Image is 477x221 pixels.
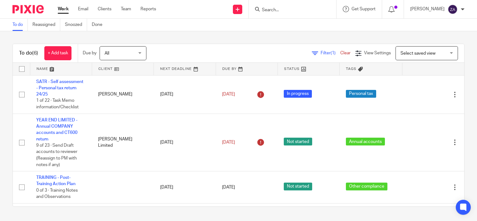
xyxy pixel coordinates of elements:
h1: To do [19,50,38,56]
a: TRAINING - Post-Training Action Plan [36,175,76,186]
td: [PERSON_NAME] [92,75,154,114]
span: Not started [284,183,312,190]
a: Work [58,6,69,12]
span: [DATE] [222,92,235,96]
a: Reports [140,6,156,12]
span: Get Support [352,7,376,11]
img: svg%3E [448,4,458,14]
span: Annual accounts [346,138,385,145]
span: Select saved view [401,51,435,56]
span: In progress [284,90,312,98]
img: Pixie [12,5,44,13]
span: [DATE] [222,140,235,145]
a: Done [92,19,107,31]
span: Other compliance [346,183,387,190]
span: (6) [32,51,38,56]
a: Clients [98,6,111,12]
a: To do [12,19,28,31]
span: [DATE] [222,185,235,189]
p: [PERSON_NAME] [410,6,445,12]
a: Email [78,6,88,12]
a: + Add task [44,46,71,60]
input: Search [261,7,317,13]
span: Personal tax [346,90,376,98]
span: 1 of 22 · Task Memo information/Checklist [36,99,79,110]
td: [PERSON_NAME] Limited [92,114,154,171]
td: [DATE] [154,171,216,204]
span: View Settings [364,51,391,55]
td: [DATE] [154,75,216,114]
span: Not started [284,138,312,145]
span: (1) [331,51,336,55]
span: Filter [321,51,340,55]
span: Tags [346,67,357,71]
a: Team [121,6,131,12]
a: Snoozed [65,19,87,31]
span: All [105,51,109,56]
p: Due by [83,50,96,56]
span: 0 of 3 · Training Notes and Observations [36,188,78,199]
span: 9 of 23 · Send Draft accounts to reviewer (Reassign to PM with notes if any) [36,143,77,167]
a: YEAR END LIMITED - Annual COMPANY accounts and CT600 return [36,118,77,141]
a: Reassigned [32,19,60,31]
a: Clear [340,51,351,55]
td: [DATE] [154,114,216,171]
a: SATR - Self assessment - Personal tax return 24/25 [36,80,83,97]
